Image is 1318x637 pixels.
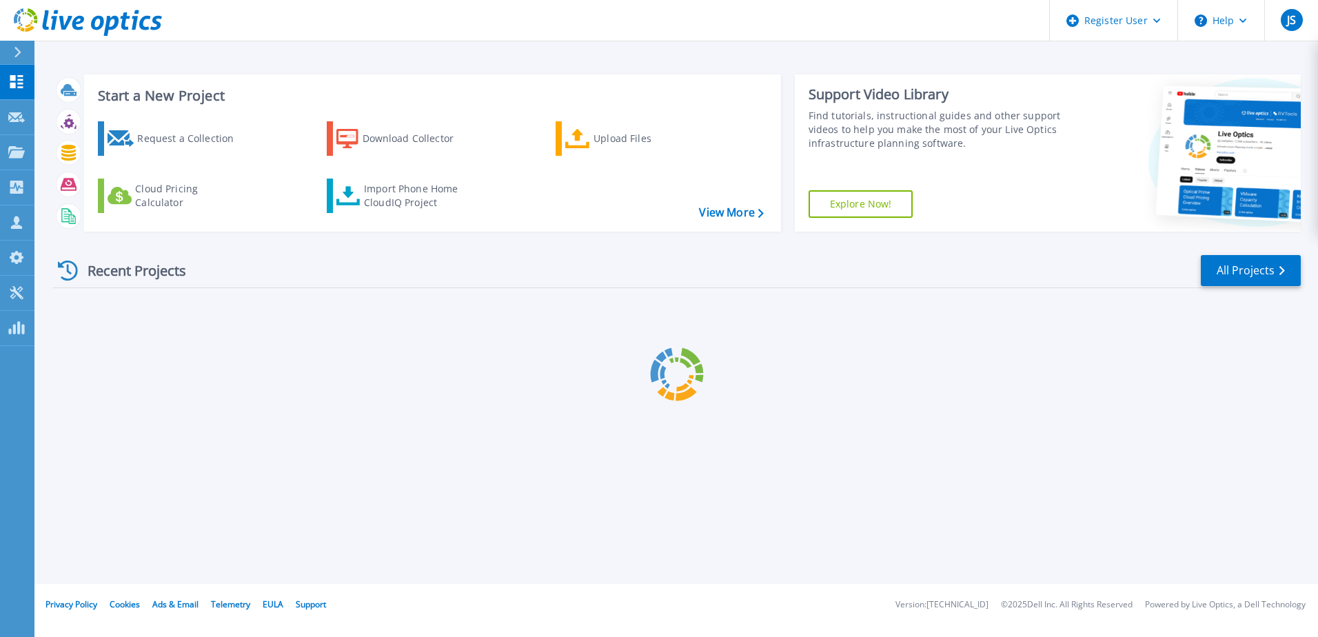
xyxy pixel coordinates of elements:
span: JS [1287,14,1296,26]
div: Download Collector [363,125,473,152]
a: Cookies [110,598,140,610]
a: Telemetry [211,598,250,610]
a: All Projects [1201,255,1301,286]
li: Powered by Live Optics, a Dell Technology [1145,600,1306,609]
div: Request a Collection [137,125,247,152]
h3: Start a New Project [98,88,763,103]
li: © 2025 Dell Inc. All Rights Reserved [1001,600,1133,609]
a: Request a Collection [98,121,252,156]
div: Recent Projects [53,254,205,287]
a: EULA [263,598,283,610]
a: Ads & Email [152,598,199,610]
a: Upload Files [556,121,709,156]
li: Version: [TECHNICAL_ID] [895,600,988,609]
a: Explore Now! [809,190,913,218]
a: Cloud Pricing Calculator [98,179,252,213]
a: Support [296,598,326,610]
div: Find tutorials, instructional guides and other support videos to help you make the most of your L... [809,109,1066,150]
a: Privacy Policy [45,598,97,610]
div: Import Phone Home CloudIQ Project [364,182,472,210]
div: Support Video Library [809,85,1066,103]
div: Cloud Pricing Calculator [135,182,245,210]
a: Download Collector [327,121,480,156]
div: Upload Files [594,125,704,152]
a: View More [699,206,763,219]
